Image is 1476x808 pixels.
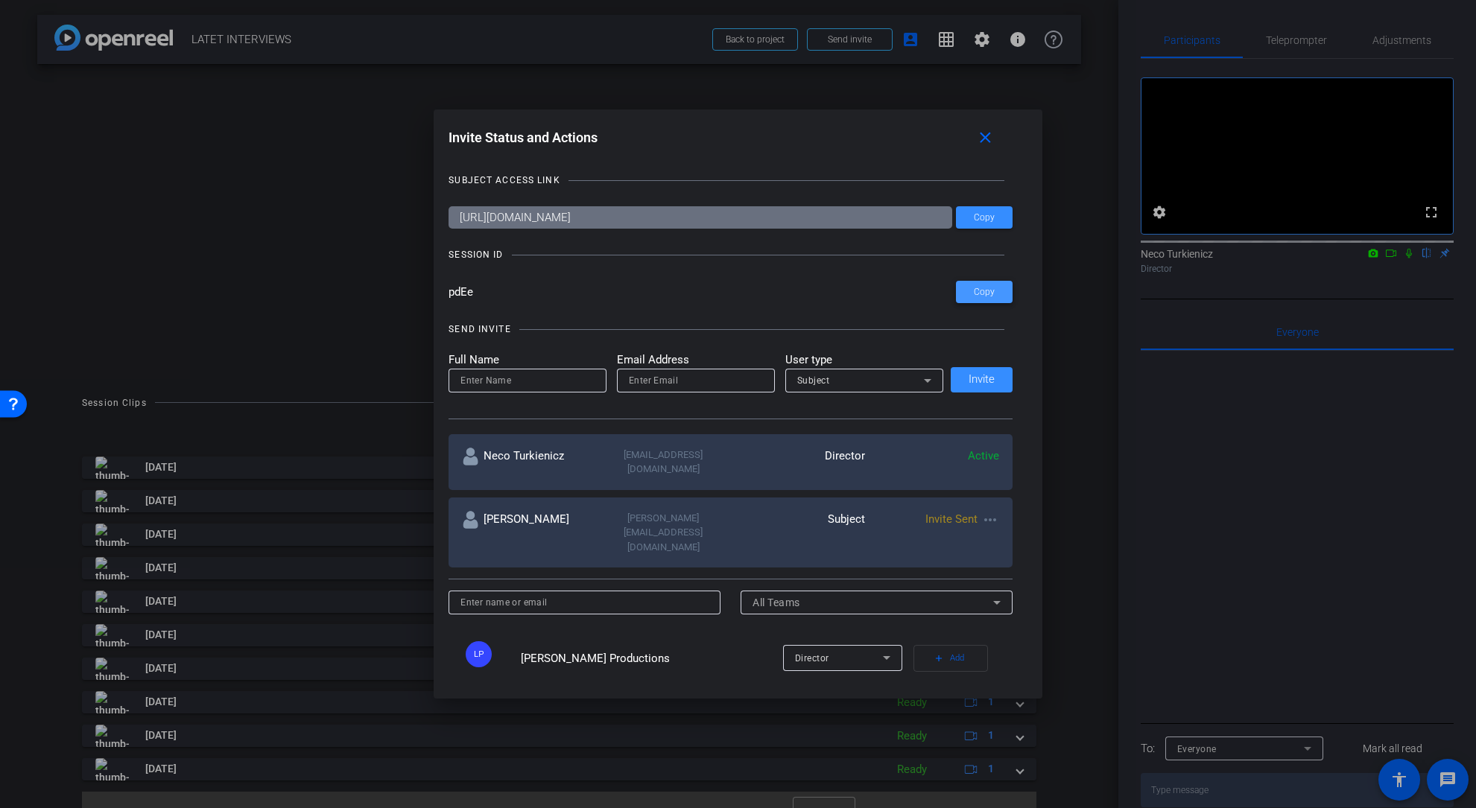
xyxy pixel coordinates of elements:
mat-label: Full Name [449,351,606,369]
div: Neco Turkienicz [462,448,596,477]
div: SEND INVITE [449,322,510,337]
openreel-title-line: SESSION ID [449,247,1013,262]
span: Copy [974,287,995,298]
mat-label: Email Address [617,351,775,369]
div: SESSION ID [449,247,503,262]
div: LP [466,641,492,667]
div: [PERSON_NAME][EMAIL_ADDRESS][DOMAIN_NAME] [596,511,730,555]
button: Copy [956,281,1013,303]
div: Subject [731,511,865,555]
div: [EMAIL_ADDRESS][DOMAIN_NAME] [596,448,730,477]
span: Active [968,449,999,462]
button: Add [913,645,988,672]
input: Enter Email [629,372,763,389]
div: [PERSON_NAME] [462,511,596,555]
mat-label: User type [785,351,943,369]
span: Director [795,653,829,664]
input: Enter Name [460,372,595,389]
span: [PERSON_NAME] Productions [521,652,670,665]
span: Copy [974,212,995,223]
span: Subject [797,375,830,386]
span: Invite Sent [925,512,978,526]
openreel-title-line: SEND INVITE [449,322,1013,337]
input: Enter name or email [460,594,709,611]
mat-icon: close [976,129,995,147]
div: Invite Status and Actions [449,124,1013,151]
div: Director [731,448,865,477]
openreel-title-line: SUBJECT ACCESS LINK [449,173,1013,188]
div: SUBJECT ACCESS LINK [449,173,560,188]
span: All Teams [753,597,800,608]
mat-icon: more_horiz [981,511,999,529]
mat-icon: add [934,653,944,664]
ngx-avatar: Leib Productions [466,641,517,667]
button: Copy [956,206,1013,229]
span: Add [950,648,964,669]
